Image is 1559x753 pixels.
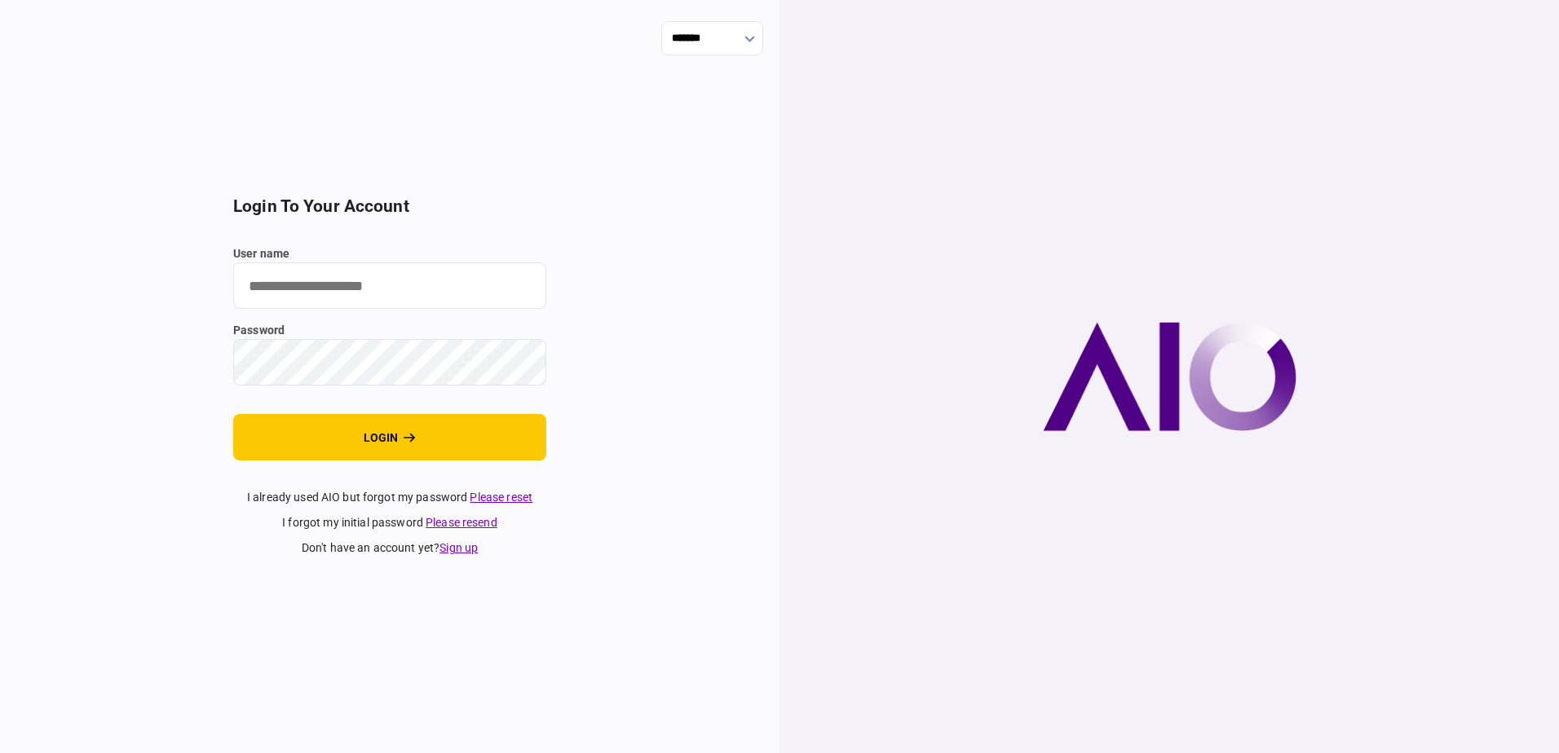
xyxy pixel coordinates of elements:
[233,539,546,557] div: don't have an account yet ?
[426,516,497,529] a: Please resend
[233,245,546,262] label: user name
[233,322,546,339] label: password
[470,491,532,504] a: Please reset
[233,339,546,385] input: password
[233,196,546,217] h2: login to your account
[1043,322,1296,431] img: AIO company logo
[233,414,546,460] button: login
[233,514,546,531] div: I forgot my initial password
[661,21,763,55] input: show language options
[233,489,546,506] div: I already used AIO but forgot my password
[439,541,478,554] a: Sign up
[233,262,546,309] input: user name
